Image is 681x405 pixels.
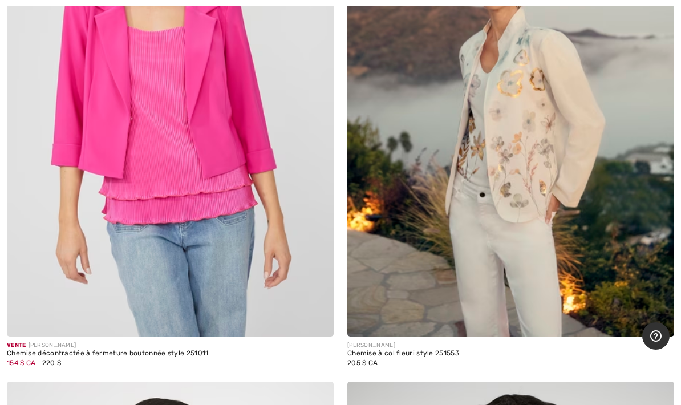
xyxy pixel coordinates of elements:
[7,359,35,367] font: 154 $ CA
[29,342,76,349] font: [PERSON_NAME]
[7,349,209,357] font: Chemise décontractée à fermeture boutonnée style 251011
[42,359,62,367] font: 220 $
[347,349,459,357] font: Chemise à col fleuri style 251553
[642,322,670,351] iframe: Ouvre un widget où vous pouvez trouver plus d'informations
[7,342,26,349] font: Vente
[347,359,378,367] font: 205 $ CA
[347,342,395,349] font: [PERSON_NAME]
